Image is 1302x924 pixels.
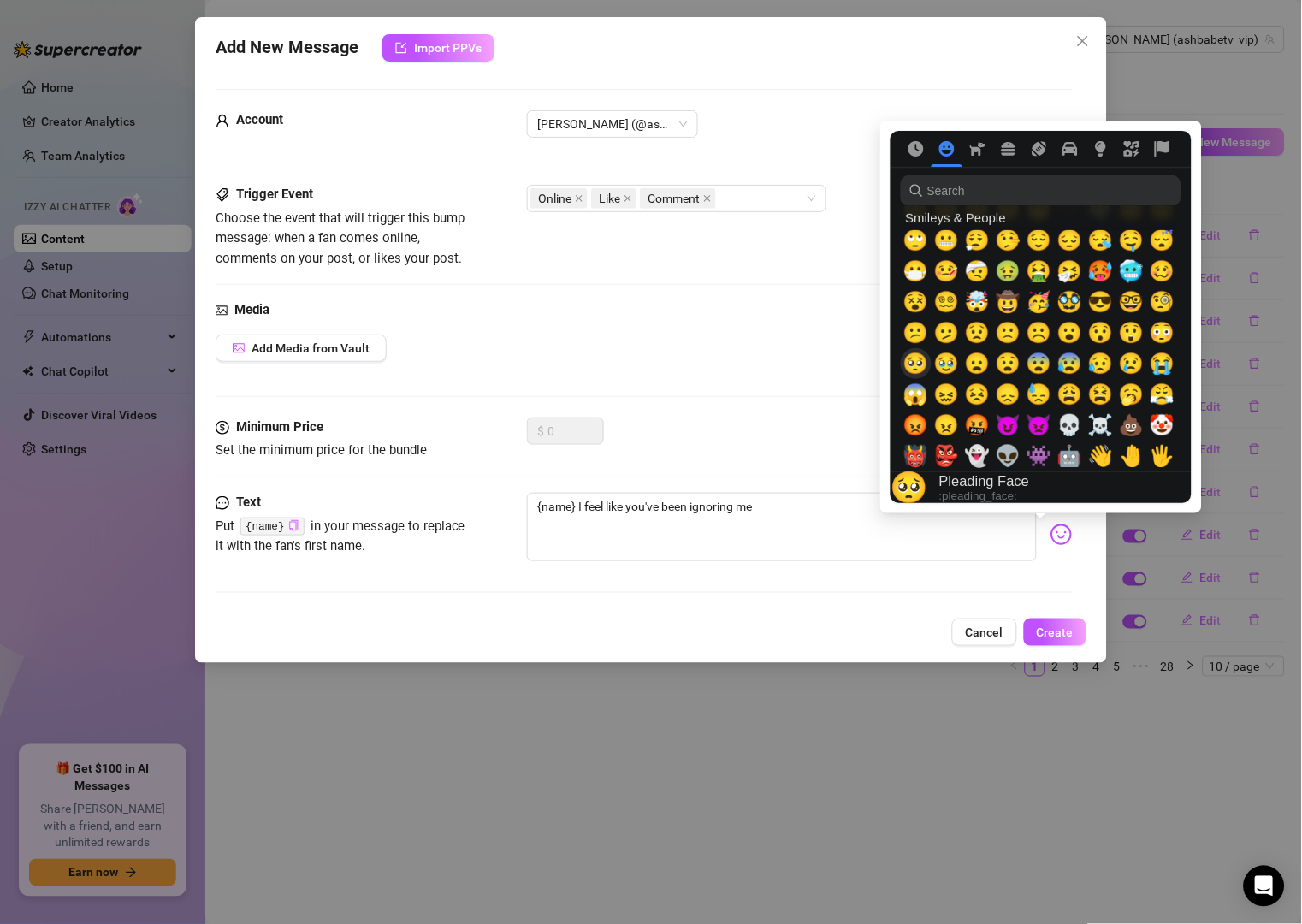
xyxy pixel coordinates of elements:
strong: Media [234,302,269,317]
span: message [216,493,229,513]
button: Create [1024,619,1086,646]
span: Vip Ashley (@ashbabetv_vip) [537,111,688,137]
span: close [624,194,632,203]
span: import [395,42,407,54]
button: Cancel [952,619,1017,646]
code: {name} [240,518,305,536]
span: Set the minimum price for the bundle [216,442,427,458]
strong: Account [236,112,283,127]
button: Click to Copy [288,520,299,533]
span: Put in your message to replace it with the fan's first name. [216,518,465,554]
div: Open Intercom Messenger [1244,866,1285,907]
button: Import PPVs [382,34,494,62]
span: Online [530,188,588,209]
span: Cancel [966,625,1003,639]
strong: Minimum Price [236,419,323,435]
span: close [575,194,583,203]
span: Add New Message [216,34,358,62]
span: Comment [640,188,716,209]
span: Import PPVs [414,41,482,55]
span: Choose the event that will trigger this bump message: when a fan comes online, comments on your p... [216,210,465,266]
span: close [703,194,712,203]
span: dollar [216,418,229,438]
span: Like [591,188,636,209]
strong: Text [236,495,261,510]
textarea: {name} I feel like you've been ignoring me [527,493,1036,561]
span: Like [599,189,620,208]
span: Comment [648,189,700,208]
span: Create [1037,625,1074,639]
button: Close [1069,27,1097,55]
strong: Trigger Event [236,187,313,202]
span: copy [288,520,299,531]
span: close [1076,34,1090,48]
button: Add Media from Vault [216,335,387,362]
img: svg%3e [1050,524,1073,546]
span: Add Media from Vault [252,341,370,355]
span: Online [538,189,571,208]
span: Close [1069,34,1097,48]
span: user [216,110,229,131]
span: picture [216,300,228,321]
span: picture [233,342,245,354]
span: tags [216,185,229,205]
